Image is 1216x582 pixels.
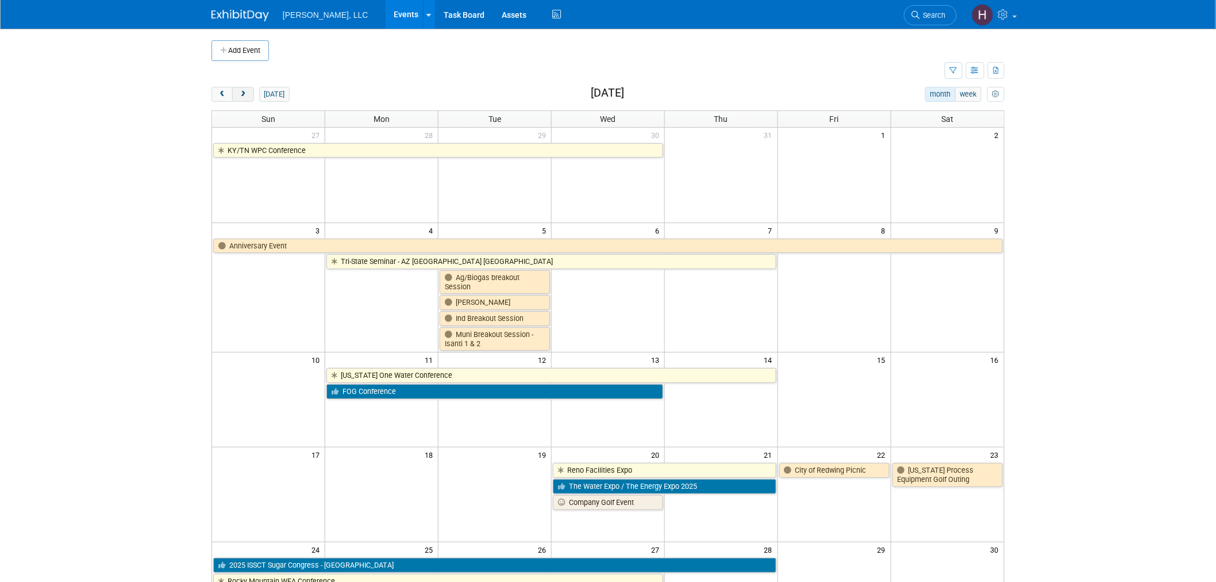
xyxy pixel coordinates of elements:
button: myCustomButton [987,87,1005,102]
span: Sat [941,114,953,124]
span: Mon [374,114,390,124]
a: Tri-State Seminar - AZ [GEOGRAPHIC_DATA] [GEOGRAPHIC_DATA] [326,254,776,269]
span: 8 [880,223,891,238]
span: 7 [767,223,778,238]
span: 23 [990,447,1004,462]
span: 18 [424,447,438,462]
span: Wed [600,114,615,124]
a: Ag/Biogas breakout Session [440,270,550,294]
button: next [232,87,253,102]
span: 11 [424,353,438,367]
h2: [DATE] [591,87,624,99]
span: 6 [654,223,664,238]
a: 2025 ISSCT Sugar Congress - [GEOGRAPHIC_DATA] [213,558,776,573]
span: 30 [990,542,1004,557]
a: Muni Breakout Session - Isanti 1 & 2 [440,327,550,351]
span: 28 [763,542,778,557]
span: 14 [763,353,778,367]
span: 3 [314,223,325,238]
span: 15 [876,353,891,367]
span: 9 [994,223,1004,238]
span: 12 [537,353,551,367]
span: 13 [650,353,664,367]
span: 19 [537,447,551,462]
a: Company Golf Event [553,495,663,510]
span: 26 [537,542,551,557]
span: 5 [541,223,551,238]
a: [US_STATE] One Water Conference [326,368,776,383]
span: 22 [876,447,891,462]
span: 20 [650,447,664,462]
span: 24 [310,542,325,557]
button: month [925,87,956,102]
button: week [955,87,982,102]
button: [DATE] [259,87,290,102]
img: Hannah Mulholland [972,4,994,26]
a: KY/TN WPC Conference [213,143,663,158]
a: [PERSON_NAME] [440,295,550,310]
span: 10 [310,353,325,367]
a: FOG Conference [326,384,663,399]
span: 27 [310,128,325,142]
i: Personalize Calendar [992,91,999,98]
a: [US_STATE] Process Equipment Golf Outing [892,463,1003,487]
span: 30 [650,128,664,142]
a: The Water Expo / The Energy Expo 2025 [553,479,776,494]
a: Ind Breakout Session [440,311,550,326]
span: 25 [424,542,438,557]
a: Anniversary Event [213,239,1003,254]
span: Search [919,11,946,20]
img: ExhibitDay [211,10,269,21]
span: Thu [714,114,728,124]
span: 2 [994,128,1004,142]
span: 16 [990,353,1004,367]
span: 31 [763,128,778,142]
span: 1 [880,128,891,142]
a: City of Redwing Picnic [779,463,890,478]
button: Add Event [211,40,269,61]
a: Reno Facilities Expo [553,463,776,478]
span: 29 [537,128,551,142]
span: 21 [763,447,778,462]
span: 17 [310,447,325,462]
span: Sun [261,114,275,124]
span: [PERSON_NAME], LLC [283,10,368,20]
span: 29 [876,542,891,557]
span: Tue [488,114,501,124]
span: 28 [424,128,438,142]
a: Search [904,5,957,25]
span: Fri [830,114,839,124]
span: 4 [428,223,438,238]
button: prev [211,87,233,102]
span: 27 [650,542,664,557]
